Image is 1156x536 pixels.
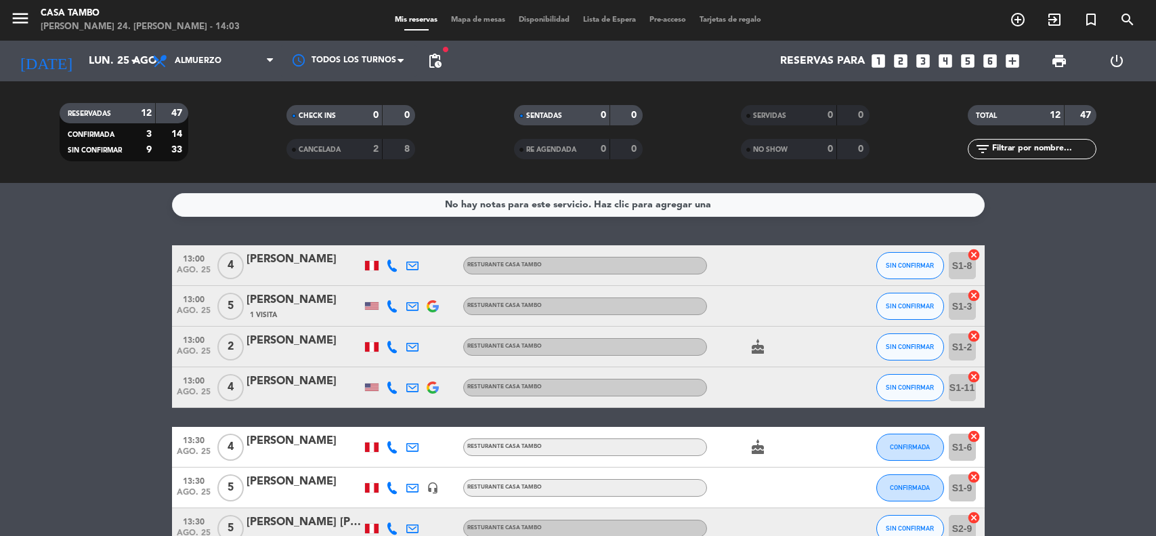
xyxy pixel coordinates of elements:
[177,306,211,322] span: ago. 25
[1046,12,1063,28] i: exit_to_app
[1051,53,1067,69] span: print
[601,110,606,120] strong: 0
[876,374,944,401] button: SIN CONFIRMAR
[427,482,439,494] i: headset_mic
[1004,52,1021,70] i: add_box
[177,513,211,529] span: 13:30
[247,251,362,268] div: [PERSON_NAME]
[1080,110,1094,120] strong: 47
[247,373,362,390] div: [PERSON_NAME]
[467,485,542,490] span: Resturante Casa Tambo
[10,46,82,76] i: [DATE]
[967,329,981,343] i: cancel
[146,129,152,139] strong: 3
[1088,41,1146,81] div: LOG OUT
[68,110,111,117] span: RESERVADAS
[631,144,639,154] strong: 0
[41,7,240,20] div: Casa Tambo
[177,372,211,388] span: 13:00
[886,343,934,350] span: SIN CONFIRMAR
[967,430,981,443] i: cancel
[217,252,244,279] span: 4
[171,145,185,154] strong: 33
[876,252,944,279] button: SIN CONFIRMAR
[442,45,450,54] span: fiber_manual_record
[68,147,122,154] span: SIN CONFIRMAR
[444,16,512,24] span: Mapa de mesas
[217,333,244,360] span: 2
[858,110,866,120] strong: 0
[976,112,997,119] span: TOTAL
[631,110,639,120] strong: 0
[175,56,221,66] span: Almuerzo
[427,300,439,312] img: google-logo.png
[876,293,944,320] button: SIN CONFIRMAR
[177,250,211,266] span: 13:00
[427,53,443,69] span: pending_actions
[388,16,444,24] span: Mis reservas
[299,146,341,153] span: CANCELADA
[177,347,211,363] span: ago. 25
[858,144,866,154] strong: 0
[914,52,932,70] i: looks_3
[68,131,114,138] span: CONFIRMADA
[890,443,930,451] span: CONFIRMADA
[247,432,362,450] div: [PERSON_NAME]
[967,289,981,302] i: cancel
[967,370,981,384] i: cancel
[177,488,211,503] span: ago. 25
[10,8,30,33] button: menu
[1119,12,1136,28] i: search
[886,524,934,532] span: SIN CONFIRMAR
[876,333,944,360] button: SIN CONFIRMAR
[217,293,244,320] span: 5
[177,472,211,488] span: 13:30
[1050,110,1061,120] strong: 12
[643,16,693,24] span: Pre-acceso
[828,110,833,120] strong: 0
[467,262,542,268] span: Resturante Casa Tambo
[753,146,788,153] span: NO SHOW
[886,384,934,391] span: SIN CONFIRMAR
[250,310,277,321] span: 1 Visita
[247,291,362,309] div: [PERSON_NAME]
[601,144,606,154] strong: 0
[750,339,766,355] i: cake
[512,16,576,24] span: Disponibilidad
[886,262,934,269] span: SIN CONFIRMAR
[141,108,152,118] strong: 12
[892,52,909,70] i: looks_two
[886,302,934,310] span: SIN CONFIRMAR
[177,388,211,403] span: ago. 25
[981,52,999,70] i: looks_6
[959,52,977,70] i: looks_5
[693,16,768,24] span: Tarjetas de regalo
[404,110,412,120] strong: 0
[967,248,981,262] i: cancel
[526,146,576,153] span: RE AGENDADA
[937,52,954,70] i: looks_4
[967,470,981,484] i: cancel
[750,439,766,455] i: cake
[467,444,542,449] span: Resturante Casa Tambo
[526,112,562,119] span: SENTADAS
[780,55,865,68] span: Reservas para
[890,484,930,491] span: CONFIRMADA
[467,525,542,531] span: Resturante Casa Tambo
[217,474,244,501] span: 5
[876,434,944,461] button: CONFIRMADA
[1010,12,1026,28] i: add_circle_outline
[247,473,362,491] div: [PERSON_NAME]
[967,511,981,524] i: cancel
[753,112,786,119] span: SERVIDAS
[1109,53,1125,69] i: power_settings_new
[247,514,362,531] div: [PERSON_NAME] [PERSON_NAME]
[373,144,379,154] strong: 2
[467,344,542,349] span: Resturante Casa Tambo
[427,382,439,394] img: google-logo.png
[10,8,30,28] i: menu
[404,144,412,154] strong: 8
[177,291,211,306] span: 13:00
[576,16,643,24] span: Lista de Espera
[217,434,244,461] span: 4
